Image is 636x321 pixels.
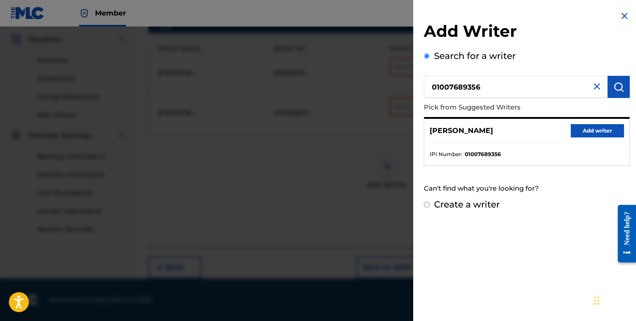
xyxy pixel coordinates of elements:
img: Search Works [613,82,624,92]
span: Member [95,8,126,18]
span: IPI Number : [430,150,462,158]
img: MLC Logo [11,7,45,20]
button: Add writer [571,124,624,137]
iframe: Chat Widget [592,278,636,321]
label: Create a writer [434,199,500,210]
iframe: Resource Center [611,196,636,272]
p: Pick from Suggested Writers [424,98,579,117]
h2: Add Writer [424,21,630,44]
img: close [592,81,602,92]
div: Drag [594,287,600,314]
img: Top Rightsholder [79,8,90,19]
p: [PERSON_NAME] [430,125,493,136]
input: Search writer's name or IPI Number [424,76,608,98]
div: Can't find what you're looking for? [424,179,630,198]
label: Search for a writer [434,51,516,61]
strong: 01007689356 [465,150,501,158]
